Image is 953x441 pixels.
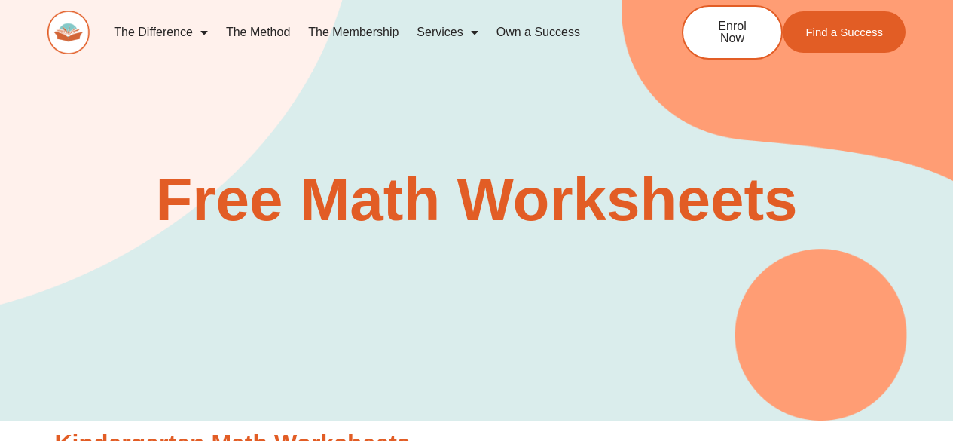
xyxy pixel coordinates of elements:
[408,15,487,50] a: Services
[878,369,953,441] iframe: Chat Widget
[47,170,906,230] h2: Free Math Worksheets
[105,15,217,50] a: The Difference
[299,15,408,50] a: The Membership
[805,26,883,38] span: Find a Success
[217,15,299,50] a: The Method
[487,15,589,50] a: Own a Success
[682,5,783,60] a: Enrol Now
[105,15,632,50] nav: Menu
[706,20,759,44] span: Enrol Now
[783,11,906,53] a: Find a Success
